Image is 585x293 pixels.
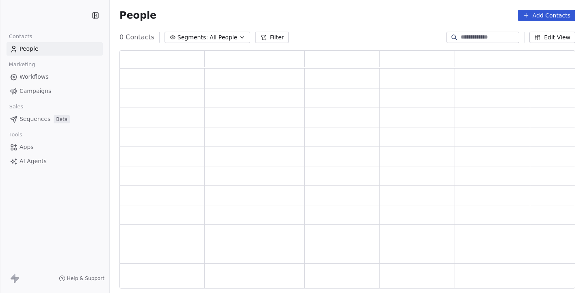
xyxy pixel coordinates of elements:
span: AI Agents [19,157,47,166]
a: AI Agents [6,155,103,168]
a: People [6,42,103,56]
span: Segments: [178,33,208,42]
span: Sequences [19,115,50,123]
a: Workflows [6,70,103,84]
span: Beta [54,115,70,123]
span: Campaigns [19,87,51,95]
span: 0 Contacts [119,32,154,42]
span: Tools [6,129,26,141]
button: Add Contacts [518,10,575,21]
span: All People [210,33,237,42]
button: Edit View [529,32,575,43]
span: Help & Support [67,275,104,282]
button: Filter [255,32,289,43]
a: Apps [6,140,103,154]
span: People [19,45,39,53]
span: Contacts [5,30,36,43]
a: Campaigns [6,84,103,98]
span: Marketing [5,58,39,71]
span: Apps [19,143,34,151]
span: People [119,9,156,22]
a: SequencesBeta [6,112,103,126]
a: Help & Support [59,275,104,282]
span: Workflows [19,73,49,81]
span: Sales [6,101,27,113]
